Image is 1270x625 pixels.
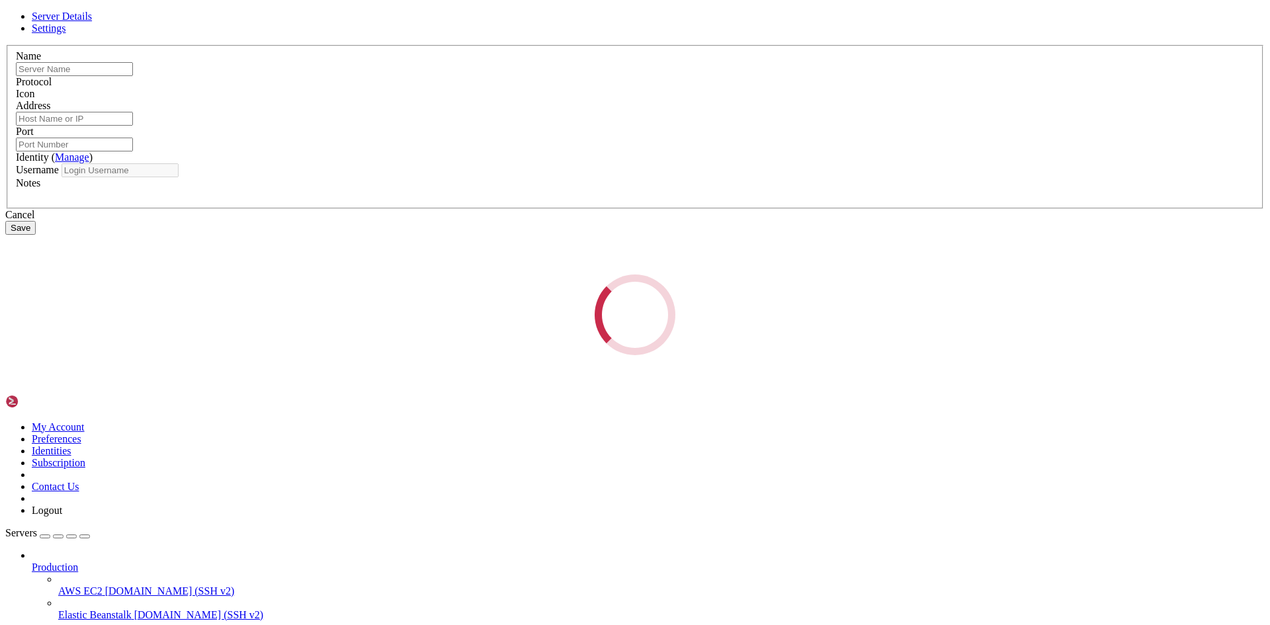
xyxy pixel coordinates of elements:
[58,597,1265,621] li: Elastic Beanstalk [DOMAIN_NAME] (SSH v2)
[16,88,34,99] label: Icon
[52,151,93,163] span: ( )
[16,50,41,62] label: Name
[32,562,78,573] span: Production
[62,163,179,177] input: Login Username
[5,395,81,408] img: Shellngn
[32,433,81,444] a: Preferences
[5,221,36,235] button: Save
[16,100,50,111] label: Address
[16,112,133,126] input: Host Name or IP
[16,151,93,163] label: Identity
[58,609,132,620] span: Elastic Beanstalk
[105,585,235,597] span: [DOMAIN_NAME] (SSH v2)
[591,271,679,358] div: Loading...
[32,445,71,456] a: Identities
[16,62,133,76] input: Server Name
[5,209,1265,221] div: Cancel
[58,585,103,597] span: AWS EC2
[55,151,89,163] a: Manage
[32,11,92,22] a: Server Details
[58,609,1265,621] a: Elastic Beanstalk [DOMAIN_NAME] (SSH v2)
[5,527,37,538] span: Servers
[32,457,85,468] a: Subscription
[32,421,85,433] a: My Account
[32,562,1265,573] a: Production
[134,609,264,620] span: [DOMAIN_NAME] (SSH v2)
[5,527,90,538] a: Servers
[16,138,133,151] input: Port Number
[16,126,34,137] label: Port
[58,573,1265,597] li: AWS EC2 [DOMAIN_NAME] (SSH v2)
[16,164,59,175] label: Username
[16,76,52,87] label: Protocol
[32,481,79,492] a: Contact Us
[32,22,66,34] a: Settings
[32,505,62,516] a: Logout
[16,177,40,188] label: Notes
[58,585,1265,597] a: AWS EC2 [DOMAIN_NAME] (SSH v2)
